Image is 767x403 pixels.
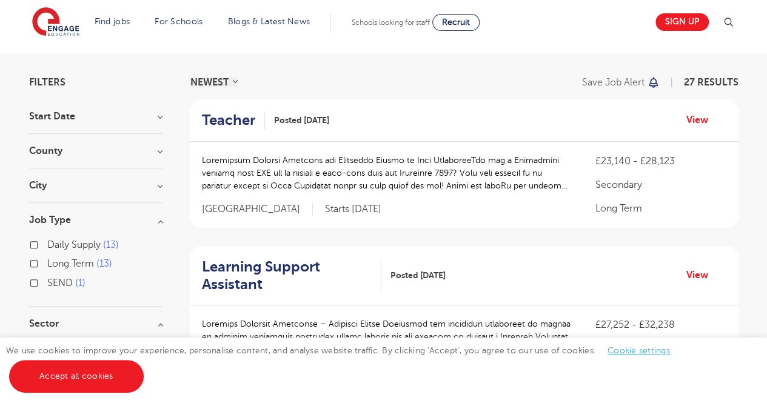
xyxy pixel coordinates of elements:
[202,318,571,356] p: Loremips Dolorsit Ametconse – Adipisci Elitse Doeiusmod tem incididun utlaboreet do magnaa en adm...
[274,114,329,127] span: Posted [DATE]
[325,203,381,216] p: Starts [DATE]
[595,318,726,332] p: £27,252 - £32,238
[655,13,709,31] a: Sign up
[29,319,162,328] h3: Sector
[595,154,726,168] p: £23,140 - £28,123
[202,203,313,216] span: [GEOGRAPHIC_DATA]
[6,346,682,381] span: We use cookies to improve your experience, personalise content, and analyse website traffic. By c...
[75,278,85,288] span: 1
[608,346,670,355] a: Cookie settings
[582,78,660,87] button: Save job alert
[29,78,65,87] span: Filters
[352,18,430,27] span: Schools looking for staff
[47,258,55,266] input: Long Term 13
[9,360,144,393] a: Accept all cookies
[228,17,310,26] a: Blogs & Latest News
[47,258,94,269] span: Long Term
[390,269,446,282] span: Posted [DATE]
[32,7,79,38] img: Engage Education
[442,18,470,27] span: Recruit
[595,201,726,216] p: Long Term
[47,239,55,247] input: Daily Supply 13
[95,17,130,26] a: Find jobs
[432,14,480,31] a: Recruit
[29,146,162,156] h3: County
[202,112,255,129] h2: Teacher
[582,78,645,87] p: Save job alert
[103,239,119,250] span: 13
[202,258,381,293] a: Learning Support Assistant
[595,178,726,192] p: Secondary
[686,267,717,283] a: View
[155,17,203,26] a: For Schools
[686,112,717,128] a: View
[29,215,162,225] h3: Job Type
[47,239,101,250] span: Daily Supply
[202,258,372,293] h2: Learning Support Assistant
[202,112,265,129] a: Teacher
[684,77,739,88] span: 27 RESULTS
[29,112,162,121] h3: Start Date
[202,154,571,192] p: Loremipsum Dolorsi Ametcons adi Elitseddo Eiusmo te Inci UtlaboreeTdo mag a Enimadmini veniamq no...
[47,278,73,288] span: SEND
[96,258,112,269] span: 13
[47,278,55,285] input: SEND 1
[29,181,162,190] h3: City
